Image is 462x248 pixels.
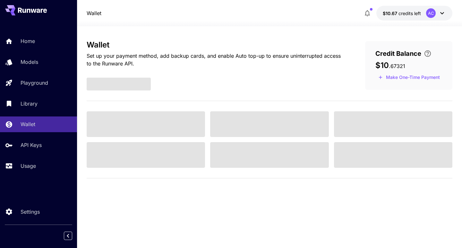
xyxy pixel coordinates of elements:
[375,61,389,70] span: $10
[375,49,421,58] span: Credit Balance
[398,11,421,16] span: credits left
[21,120,35,128] p: Wallet
[21,79,48,87] p: Playground
[87,9,101,17] a: Wallet
[69,230,77,242] div: Collapse sidebar
[21,58,38,66] p: Models
[389,63,405,69] span: . 67321
[21,208,40,216] p: Settings
[383,10,421,17] div: $10.67321
[383,11,398,16] span: $10.67
[21,37,35,45] p: Home
[421,50,434,57] button: Enter your card details and choose an Auto top-up amount to avoid service interruptions. We'll au...
[375,73,443,82] button: Make a one-time, non-recurring payment
[376,6,452,21] button: $10.67321AC
[87,40,345,49] h3: Wallet
[21,162,36,170] p: Usage
[87,52,345,67] p: Set up your payment method, add backup cards, and enable Auto top-up to ensure uninterrupted acce...
[426,8,436,18] div: AC
[21,141,42,149] p: API Keys
[64,232,72,240] button: Collapse sidebar
[87,9,101,17] nav: breadcrumb
[21,100,38,107] p: Library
